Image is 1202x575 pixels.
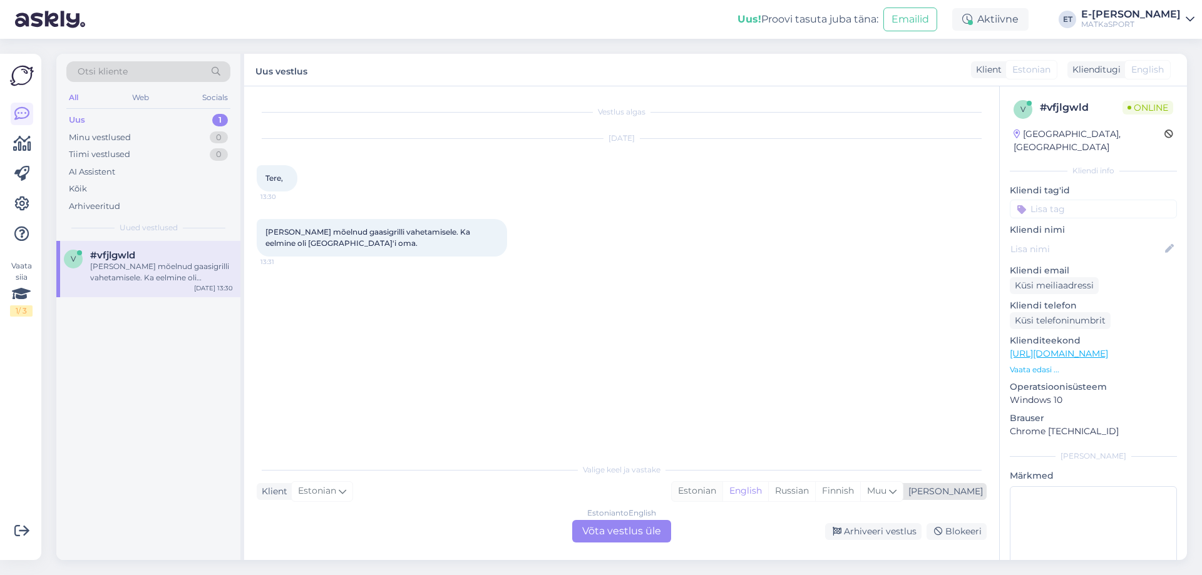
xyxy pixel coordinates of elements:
p: Klienditeekond [1010,334,1177,347]
div: Küsi meiliaadressi [1010,277,1099,294]
p: Kliendi nimi [1010,223,1177,237]
div: Kõik [69,183,87,195]
div: Arhiveeri vestlus [825,523,922,540]
div: 1 [212,114,228,126]
span: Tere, [265,173,283,183]
div: Tiimi vestlused [69,148,130,161]
span: Otsi kliente [78,65,128,78]
p: Kliendi telefon [1010,299,1177,312]
div: Minu vestlused [69,131,131,144]
div: Russian [768,482,815,501]
div: Klienditugi [1067,63,1121,76]
p: Märkmed [1010,469,1177,482]
div: Socials [200,89,230,106]
div: MATKaSPORT [1081,19,1181,29]
span: v [1020,104,1025,114]
a: E-[PERSON_NAME]MATKaSPORT [1081,9,1194,29]
input: Lisa nimi [1010,242,1163,256]
span: 13:31 [260,257,307,267]
div: Estonian [672,482,722,501]
div: Vestlus algas [257,106,987,118]
div: Uus [69,114,85,126]
input: Lisa tag [1010,200,1177,218]
div: # vfjlgwld [1040,100,1122,115]
div: Kliendi info [1010,165,1177,176]
div: 0 [210,148,228,161]
span: Online [1122,101,1173,114]
div: Blokeeri [927,523,987,540]
p: Kliendi tag'id [1010,184,1177,197]
p: Operatsioonisüsteem [1010,380,1177,394]
div: Valige keel ja vastake [257,464,987,476]
div: Finnish [815,482,860,501]
span: v [71,254,76,263]
p: Kliendi email [1010,264,1177,277]
div: 0 [210,131,228,144]
div: Estonian to English [587,507,656,519]
div: English [722,482,768,501]
div: [PERSON_NAME] [903,485,983,498]
span: Estonian [1012,63,1050,76]
b: Uus! [737,13,761,25]
div: [PERSON_NAME] mõelnud gaasigrilli vahetamisele. Ka eelmine oli [GEOGRAPHIC_DATA]'i oma. [90,261,233,283]
div: Klient [971,63,1002,76]
div: Küsi telefoninumbrit [1010,312,1111,329]
div: 1 / 3 [10,305,33,317]
button: Emailid [883,8,937,31]
div: E-[PERSON_NAME] [1081,9,1181,19]
p: Windows 10 [1010,394,1177,407]
div: Web [130,89,152,106]
div: Proovi tasuta juba täna: [737,12,878,27]
span: #vfjlgwld [90,250,135,261]
span: Muu [867,485,886,496]
p: Chrome [TECHNICAL_ID] [1010,425,1177,438]
span: English [1131,63,1164,76]
div: [GEOGRAPHIC_DATA], [GEOGRAPHIC_DATA] [1014,128,1164,154]
div: All [66,89,81,106]
span: [PERSON_NAME] mõelnud gaasigrilli vahetamisele. Ka eelmine oli [GEOGRAPHIC_DATA]'i oma. [265,227,472,248]
p: Vaata edasi ... [1010,364,1177,375]
div: Aktiivne [952,8,1029,31]
span: Uued vestlused [120,222,178,233]
div: AI Assistent [69,166,115,178]
div: Klient [257,485,287,498]
a: [URL][DOMAIN_NAME] [1010,348,1108,359]
div: Võta vestlus üle [572,520,671,542]
span: 13:30 [260,192,307,201]
div: Arhiveeritud [69,200,120,213]
div: Vaata siia [10,260,33,317]
span: Estonian [298,484,336,498]
div: ET [1059,11,1076,28]
div: [DATE] [257,133,987,144]
div: [PERSON_NAME] [1010,450,1177,462]
label: Uus vestlus [255,61,307,78]
div: [DATE] 13:30 [194,283,233,293]
img: Askly Logo [10,64,34,88]
p: Brauser [1010,412,1177,425]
